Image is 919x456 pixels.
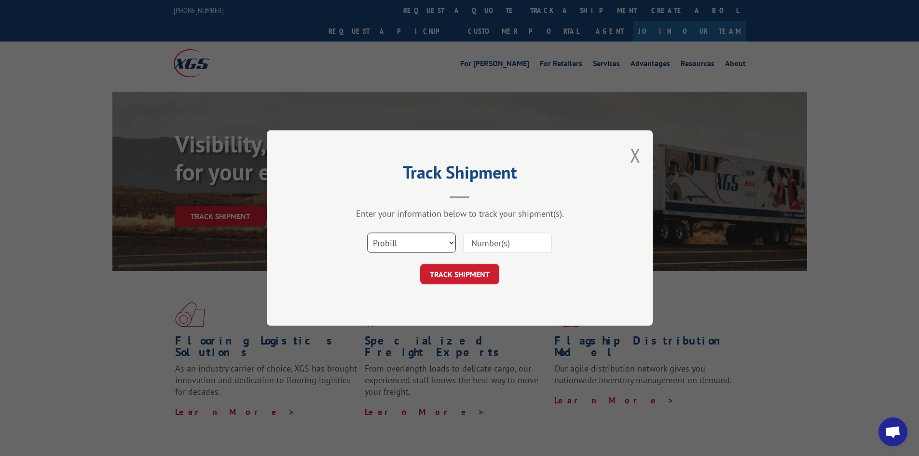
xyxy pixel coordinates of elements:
[630,142,641,168] button: Close modal
[878,417,907,446] div: Open chat
[315,208,604,219] div: Enter your information below to track your shipment(s).
[315,166,604,184] h2: Track Shipment
[463,233,552,253] input: Number(s)
[420,264,499,284] button: TRACK SHIPMENT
